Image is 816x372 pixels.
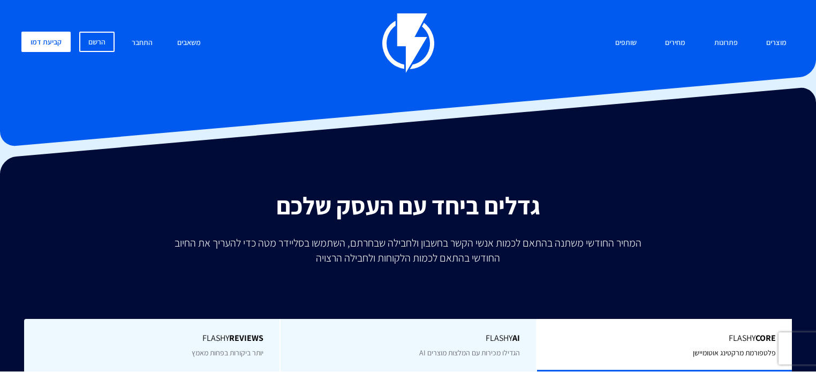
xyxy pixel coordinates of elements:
span: יותר ביקורות בפחות מאמץ [192,348,263,358]
span: Flashy [297,332,519,345]
span: Flashy [553,332,776,345]
b: Core [755,332,776,344]
a: מחירים [657,32,693,55]
a: התחבר [124,32,161,55]
span: הגדילו מכירות עם המלצות מוצרים AI [419,348,520,358]
h2: גדלים ביחד עם העסק שלכם [8,192,808,219]
a: פתרונות [706,32,746,55]
a: הרשם [79,32,115,52]
b: AI [512,332,520,344]
a: שותפים [607,32,645,55]
span: Flashy [40,332,264,345]
a: קביעת דמו [21,32,71,52]
a: מוצרים [758,32,795,55]
a: משאבים [169,32,209,55]
b: REVIEWS [229,332,263,344]
p: המחיר החודשי משתנה בהתאם לכמות אנשי הקשר בחשבון ולחבילה שבחרתם, השתמשו בסליידר מטה כדי להעריך את ... [167,235,649,265]
span: פלטפורמת מרקטינג אוטומיישן [693,348,776,358]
